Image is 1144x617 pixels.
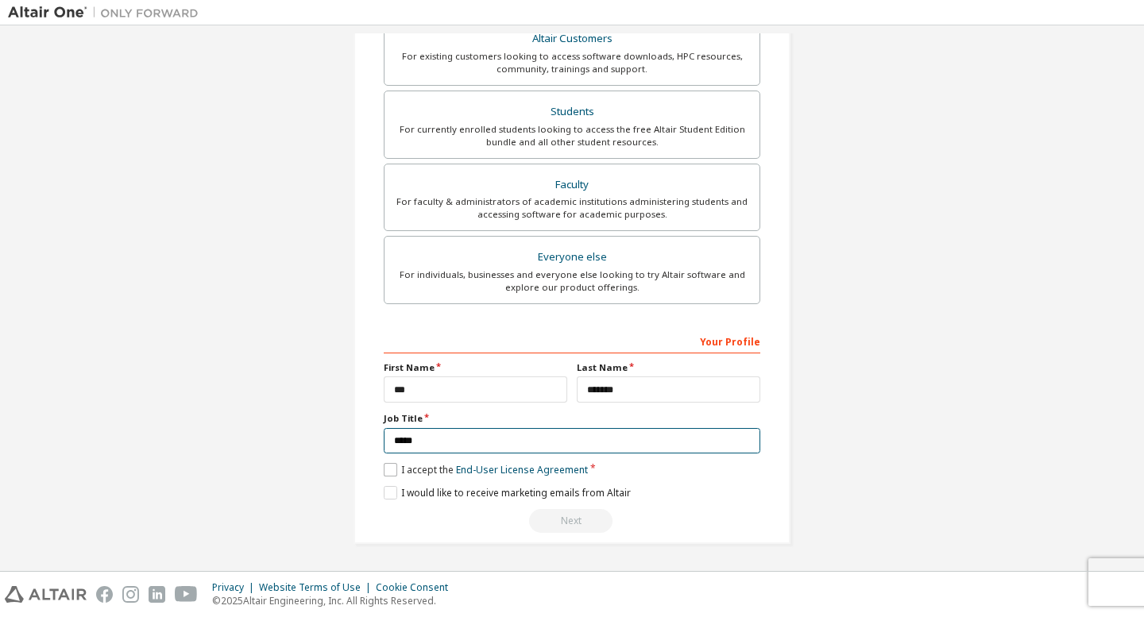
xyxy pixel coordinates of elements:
[122,586,139,603] img: instagram.svg
[577,361,760,374] label: Last Name
[212,581,259,594] div: Privacy
[149,586,165,603] img: linkedin.svg
[259,581,376,594] div: Website Terms of Use
[394,246,750,268] div: Everyone else
[175,586,198,603] img: youtube.svg
[376,581,458,594] div: Cookie Consent
[384,412,760,425] label: Job Title
[8,5,207,21] img: Altair One
[384,509,760,533] div: Read and acccept EULA to continue
[394,101,750,123] div: Students
[394,123,750,148] div: For currently enrolled students looking to access the free Altair Student Edition bundle and all ...
[384,463,588,476] label: I accept the
[5,586,87,603] img: altair_logo.svg
[384,361,567,374] label: First Name
[394,50,750,75] div: For existing customers looking to access software downloads, HPC resources, community, trainings ...
[212,594,458,607] p: © 2025 Altair Engineering, Inc. All Rights Reserved.
[456,463,588,476] a: End-User License Agreement
[384,486,631,499] label: I would like to receive marketing emails from Altair
[394,195,750,221] div: For faculty & administrators of academic institutions administering students and accessing softwa...
[394,28,750,50] div: Altair Customers
[384,328,760,353] div: Your Profile
[394,268,750,294] div: For individuals, businesses and everyone else looking to try Altair software and explore our prod...
[96,586,113,603] img: facebook.svg
[394,174,750,196] div: Faculty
